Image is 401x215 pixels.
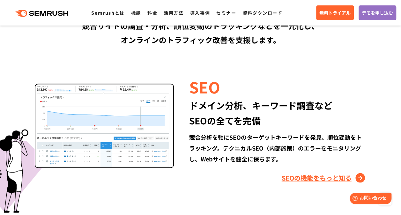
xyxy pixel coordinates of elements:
[189,131,366,164] div: 競合分析を軸にSEOのターゲットキーワードを発見、順位変動をトラッキング。テクニカルSEO（内部施策）のエラーをモニタリングし、Webサイトを健全に保ちます。
[147,10,157,16] a: 料金
[17,5,384,47] div: SEO、広告、SNSなどデジタルマーケティングのあらゆる領域を網羅。 競合サイトの調査・分析、順位変動のトラッキングなどを一元化し、 オンラインのトラフィック改善を支援します。
[216,10,236,16] a: セミナー
[189,97,366,128] div: ドメイン分析、キーワード調査など SEOの全てを完備
[189,76,366,97] div: SEO
[319,9,351,16] span: 無料トライアル
[316,5,354,20] a: 無料トライアル
[190,10,210,16] a: 導入事例
[359,5,396,20] a: デモを申し込む
[131,10,141,16] a: 機能
[91,10,124,16] a: Semrushとは
[344,190,394,208] iframe: Help widget launcher
[282,173,367,183] a: SEOの機能をもっと知る
[362,9,393,16] span: デモを申し込む
[242,10,282,16] a: 資料ダウンロード
[164,10,183,16] a: 活用方法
